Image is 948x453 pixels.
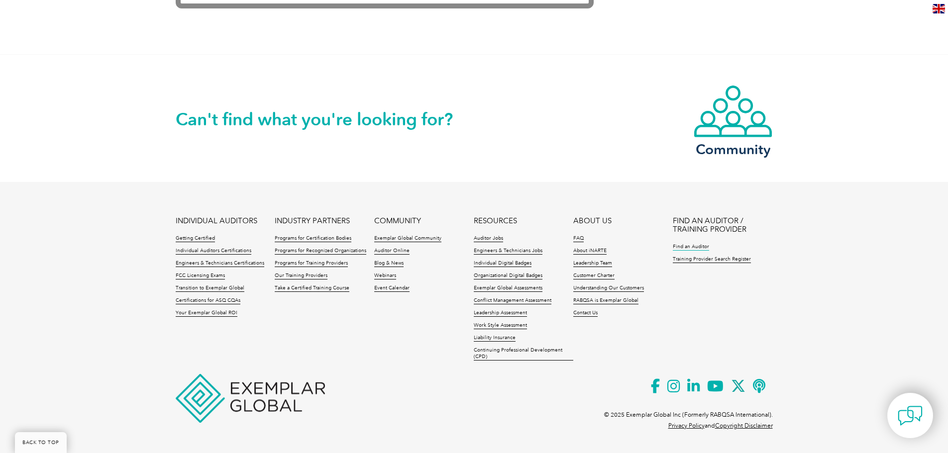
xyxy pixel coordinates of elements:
img: contact-chat.png [898,403,923,428]
a: Webinars [374,272,396,279]
a: Engineers & Technicians Jobs [474,248,542,255]
h2: Can't find what you're looking for? [176,111,474,127]
a: Transition to Exemplar Global [176,285,244,292]
a: Our Training Providers [275,272,327,279]
a: RESOURCES [474,217,517,225]
a: Continuing Professional Development (CPD) [474,347,573,361]
img: en [933,4,945,13]
p: © 2025 Exemplar Global Inc (Formerly RABQSA International). [604,409,773,420]
a: Privacy Policy [668,422,705,429]
a: Exemplar Global Community [374,235,441,242]
a: Programs for Recognized Organizations [275,248,366,255]
a: Getting Certified [176,235,215,242]
a: Programs for Certification Bodies [275,235,351,242]
a: FAQ [573,235,584,242]
a: Take a Certified Training Course [275,285,349,292]
a: FCC Licensing Exams [176,272,225,279]
a: Understanding Our Customers [573,285,644,292]
p: and [668,420,773,431]
a: INDIVIDUAL AUDITORS [176,217,257,225]
a: Organizational Digital Badges [474,272,542,279]
a: About iNARTE [573,248,607,255]
a: BACK TO TOP [15,432,67,453]
a: Exemplar Global Assessments [474,285,542,292]
a: Work Style Assessment [474,322,527,329]
a: Leadership Team [573,260,612,267]
a: RABQSA is Exemplar Global [573,297,638,304]
a: Training Provider Search Register [673,256,751,263]
a: Event Calendar [374,285,410,292]
a: Find an Auditor [673,244,709,251]
a: FIND AN AUDITOR / TRAINING PROVIDER [673,217,772,234]
a: Leadership Assessment [474,310,527,317]
a: ABOUT US [573,217,612,225]
a: Community [693,85,773,156]
h3: Community [693,143,773,156]
a: Individual Auditors Certifications [176,248,251,255]
img: Exemplar Global [176,374,325,423]
a: Conflict Management Assessment [474,297,551,304]
a: Liability Insurance [474,335,516,342]
a: Blog & News [374,260,404,267]
a: Contact Us [573,310,598,317]
a: Auditor Jobs [474,235,503,242]
a: Engineers & Technicians Certifications [176,260,264,267]
a: INDUSTRY PARTNERS [275,217,350,225]
a: COMMUNITY [374,217,421,225]
a: Customer Charter [573,272,615,279]
a: Your Exemplar Global ROI [176,310,237,317]
a: Programs for Training Providers [275,260,348,267]
img: icon-community.webp [693,85,773,138]
a: Certifications for ASQ CQAs [176,297,240,304]
a: Copyright Disclaimer [715,422,773,429]
a: Individual Digital Badges [474,260,531,267]
a: Auditor Online [374,248,410,255]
